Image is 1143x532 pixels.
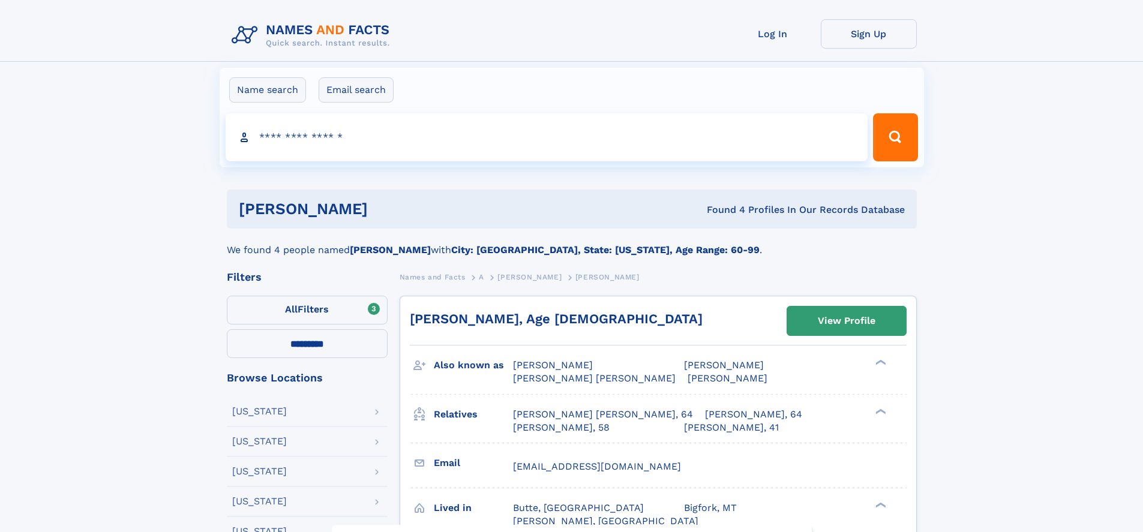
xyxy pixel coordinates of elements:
[479,273,484,281] span: A
[705,408,802,421] a: [PERSON_NAME], 64
[434,404,513,425] h3: Relatives
[513,359,593,371] span: [PERSON_NAME]
[400,269,466,284] a: Names and Facts
[513,408,693,421] a: [PERSON_NAME] [PERSON_NAME], 64
[319,77,394,103] label: Email search
[232,437,287,446] div: [US_STATE]
[821,19,917,49] a: Sign Up
[575,273,640,281] span: [PERSON_NAME]
[684,359,764,371] span: [PERSON_NAME]
[227,372,388,383] div: Browse Locations
[232,497,287,506] div: [US_STATE]
[684,421,779,434] a: [PERSON_NAME], 41
[227,296,388,324] label: Filters
[239,202,538,217] h1: [PERSON_NAME]
[227,229,917,257] div: We found 4 people named with .
[285,303,298,315] span: All
[513,502,644,513] span: Butte, [GEOGRAPHIC_DATA]
[688,372,767,384] span: [PERSON_NAME]
[513,515,698,527] span: [PERSON_NAME], [GEOGRAPHIC_DATA]
[872,501,887,509] div: ❯
[227,272,388,282] div: Filters
[725,19,821,49] a: Log In
[872,359,887,366] div: ❯
[497,273,562,281] span: [PERSON_NAME]
[872,407,887,415] div: ❯
[434,498,513,518] h3: Lived in
[226,113,868,161] input: search input
[232,467,287,476] div: [US_STATE]
[787,306,906,335] a: View Profile
[684,502,737,513] span: Bigfork, MT
[451,244,760,256] b: City: [GEOGRAPHIC_DATA], State: [US_STATE], Age Range: 60-99
[513,421,610,434] a: [PERSON_NAME], 58
[873,113,917,161] button: Search Button
[479,269,484,284] a: A
[513,461,681,472] span: [EMAIL_ADDRESS][DOMAIN_NAME]
[513,372,676,384] span: [PERSON_NAME] [PERSON_NAME]
[227,19,400,52] img: Logo Names and Facts
[434,355,513,375] h3: Also known as
[410,311,703,326] a: [PERSON_NAME], Age [DEMOGRAPHIC_DATA]
[818,307,875,335] div: View Profile
[537,203,905,217] div: Found 4 Profiles In Our Records Database
[350,244,431,256] b: [PERSON_NAME]
[232,407,287,416] div: [US_STATE]
[434,453,513,473] h3: Email
[497,269,562,284] a: [PERSON_NAME]
[229,77,306,103] label: Name search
